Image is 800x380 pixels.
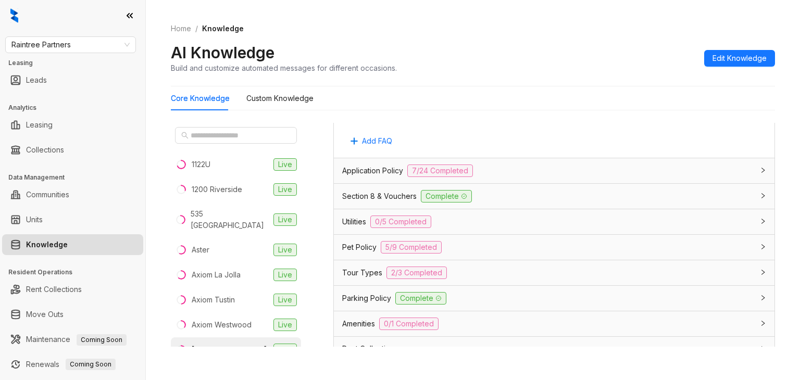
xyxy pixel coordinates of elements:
h2: AI Knowledge [171,43,274,62]
span: Edit Knowledge [712,53,767,64]
span: Add FAQ [362,135,392,147]
div: 1122U [192,159,210,170]
span: search [181,132,189,139]
span: collapsed [760,269,766,275]
div: Parking PolicyComplete [334,286,774,311]
a: Rent Collections [26,279,82,300]
span: collapsed [760,244,766,250]
div: Application Policy7/24 Completed [334,158,774,183]
span: Section 8 & Vouchers [342,191,417,202]
span: 5/9 Completed [381,241,442,254]
div: Core Knowledge [171,93,230,104]
span: Live [273,269,297,281]
a: Move Outs [26,304,64,325]
div: Axiom La Jolla [192,269,241,281]
button: Edit Knowledge [704,50,775,67]
a: Home [169,23,193,34]
div: Aster [192,244,209,256]
span: Live [273,183,297,196]
span: Rent Collections [342,343,398,354]
span: Live [273,344,297,356]
div: Build and customize automated messages for different occasions. [171,62,397,73]
span: collapsed [760,346,766,352]
div: Utilities0/5 Completed [334,209,774,234]
li: Knowledge [2,234,143,255]
a: Communities [26,184,69,205]
li: Leads [2,70,143,91]
span: Coming Soon [66,359,116,370]
h3: Data Management [8,173,145,182]
li: Rent Collections [2,279,143,300]
span: Live [273,319,297,331]
a: Units [26,209,43,230]
span: collapsed [760,295,766,301]
span: Parking Policy [342,293,391,304]
a: Leads [26,70,47,91]
div: Section 8 & VouchersComplete [334,184,774,209]
li: Maintenance [2,329,143,350]
span: collapsed [760,167,766,173]
span: Complete [395,292,446,305]
li: Renewals [2,354,143,375]
h3: Analytics [8,103,145,112]
li: Communities [2,184,143,205]
li: Move Outs [2,304,143,325]
a: Knowledge [26,234,68,255]
span: Pet Policy [342,242,377,253]
div: Pet Policy5/9 Completed [334,235,774,260]
span: Live [273,158,297,171]
span: Amenities [342,318,375,330]
span: Tour Types [342,267,382,278]
img: logo [10,8,18,23]
span: Coming Soon [77,334,127,346]
span: Live [273,244,297,256]
div: 535 [GEOGRAPHIC_DATA] [191,208,269,231]
span: Live [273,294,297,306]
a: Leasing [26,115,53,135]
div: Custom Knowledge [246,93,314,104]
div: Axiom Tustin [192,294,235,306]
span: Complete [421,190,472,202]
li: / [195,23,198,34]
span: 7/24 Completed [407,164,473,177]
span: 0/1 Completed [379,318,439,330]
div: Rent Collections [334,337,774,361]
span: Application Policy [342,165,403,176]
li: Collections [2,140,143,160]
span: Live [273,213,297,226]
span: Utilities [342,216,366,227]
span: collapsed [760,218,766,224]
span: collapsed [760,193,766,199]
span: Knowledge [202,24,244,33]
li: Leasing [2,115,143,135]
div: Tour Types2/3 Completed [334,260,774,285]
li: Units [2,209,143,230]
a: Collections [26,140,64,160]
button: Add FAQ [342,133,401,149]
h3: Resident Operations [8,268,145,277]
h3: Leasing [8,58,145,68]
span: 0/5 Completed [370,216,431,228]
span: Raintree Partners [11,37,130,53]
span: 2/3 Completed [386,267,447,279]
div: [GEOGRAPHIC_DATA] [192,344,267,356]
div: Axiom Westwood [192,319,252,331]
span: collapsed [760,320,766,326]
div: 1200 Riverside [192,184,242,195]
a: RenewalsComing Soon [26,354,116,375]
div: Amenities0/1 Completed [334,311,774,336]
